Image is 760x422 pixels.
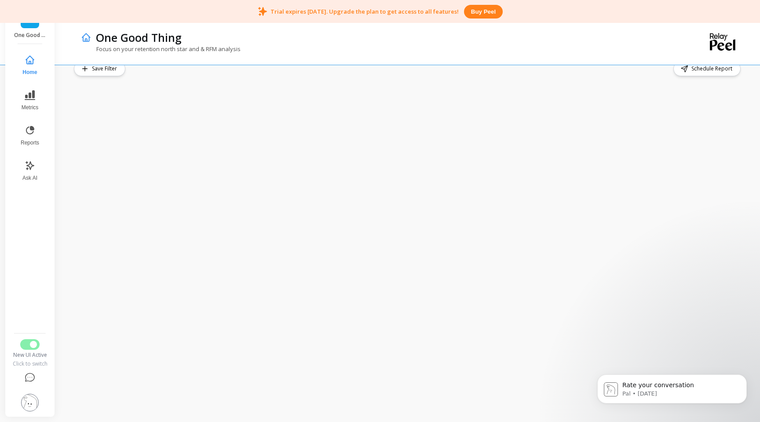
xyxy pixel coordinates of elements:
[20,339,40,350] button: Switch to Legacy UI
[21,394,39,411] img: profile picture
[15,120,44,152] button: Reports
[12,360,48,367] div: Click to switch
[96,30,182,45] p: One Good Thing
[21,139,39,146] span: Reports
[15,155,44,187] button: Ask AI
[92,64,120,73] span: Save Filter
[14,32,46,39] p: One Good Thing
[15,85,44,116] button: Metrics
[22,174,37,181] span: Ask AI
[74,61,125,76] button: Save Filter
[12,389,48,417] button: Settings
[22,69,37,76] span: Home
[673,61,741,76] button: Schedule Report
[691,64,735,73] span: Schedule Report
[81,45,241,53] p: Focus on your retention north star and & RFM analysis
[464,5,503,19] button: Buy peel
[74,83,742,404] iframe: Omni Embed
[22,104,39,111] span: Metrics
[584,356,760,418] iframe: Intercom notifications message
[12,367,48,389] button: Help
[15,49,44,81] button: Home
[12,352,48,359] div: New UI Active
[270,7,459,15] p: Trial expires [DATE]. Upgrade the plan to get access to all features!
